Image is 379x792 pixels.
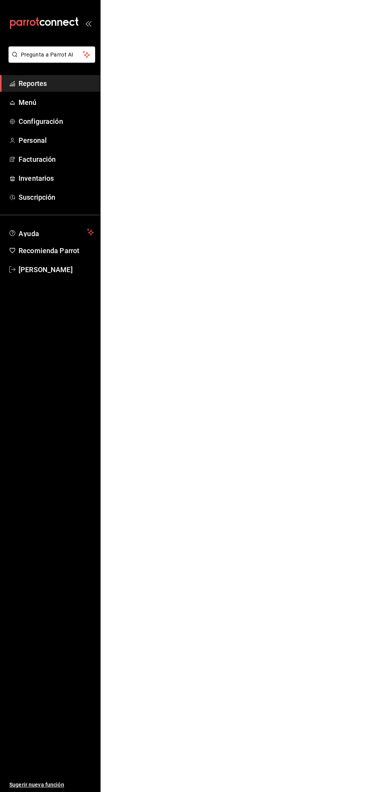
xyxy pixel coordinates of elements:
button: Pregunta a Parrot AI [9,46,95,63]
span: [PERSON_NAME] [19,264,94,275]
span: Sugerir nueva función [9,781,94,789]
span: Menú [19,97,94,108]
span: Suscripción [19,192,94,202]
a: Pregunta a Parrot AI [5,56,95,64]
span: Recomienda Parrot [19,245,94,256]
span: Pregunta a Parrot AI [21,51,83,59]
span: Inventarios [19,173,94,183]
span: Personal [19,135,94,146]
span: Ayuda [19,228,84,237]
span: Facturación [19,154,94,165]
span: Reportes [19,78,94,89]
button: open_drawer_menu [85,20,91,26]
span: Configuración [19,116,94,127]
